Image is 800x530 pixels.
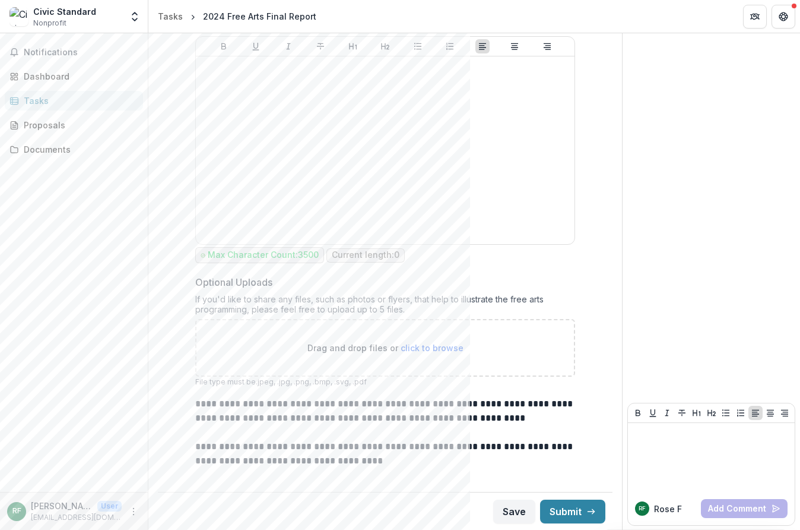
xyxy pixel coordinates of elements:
div: Documents [24,143,134,156]
div: Tasks [24,94,134,107]
img: Civic Standard [9,7,28,26]
button: Add Comment [701,499,788,518]
div: Civic Standard [33,5,96,18]
button: Align Center [763,406,777,420]
button: Ordered List [443,39,457,53]
button: Get Help [772,5,795,29]
div: Rose Friedman [12,507,21,515]
button: Partners [743,5,767,29]
button: Heading 1 [346,39,360,53]
button: Underline [646,406,660,420]
div: Proposals [24,119,134,131]
p: Rose F [654,503,682,515]
div: 2024 Free Arts Final Report [203,10,316,23]
button: Italicize [281,39,296,53]
button: Underline [249,39,263,53]
div: Tasks [158,10,183,23]
span: Notifications [24,48,138,58]
button: Save [493,500,535,523]
button: Heading 2 [704,406,719,420]
a: Documents [5,140,143,159]
p: Max Character Count: 3500 [208,250,319,260]
button: Bullet List [719,406,733,420]
span: Nonprofit [33,18,66,29]
button: Strike [313,39,328,53]
p: Drag and drop files or [307,342,464,354]
button: Strike [675,406,689,420]
a: Proposals [5,115,143,135]
div: Rose Friedman [639,506,646,512]
button: Open entity switcher [126,5,143,29]
button: Bold [631,406,645,420]
button: Ordered List [734,406,748,420]
a: Dashboard [5,67,143,86]
button: Heading 2 [378,39,392,53]
button: Italicize [660,406,674,420]
nav: breadcrumb [153,8,321,25]
button: Heading 1 [690,406,704,420]
button: Bold [217,39,231,53]
button: Submit [540,500,605,523]
button: Align Right [540,39,554,53]
p: Optional Uploads [195,275,272,289]
button: More [126,504,141,519]
button: Align Right [777,406,792,420]
p: [EMAIL_ADDRESS][DOMAIN_NAME] [31,512,122,523]
a: Tasks [5,91,143,111]
a: Tasks [153,8,188,25]
button: Align Left [748,406,763,420]
button: Align Center [507,39,522,53]
p: User [97,501,122,512]
button: Bullet List [411,39,425,53]
span: click to browse [401,343,464,353]
div: If you'd like to share any files, such as photos or flyers, that help to illustrate the free arts... [195,294,575,319]
div: Dashboard [24,70,134,83]
button: Align Left [475,39,490,53]
p: Current length: 0 [332,250,399,260]
p: File type must be .jpeg, .jpg, .png, .bmp, .svg, .pdf [195,377,575,387]
button: Notifications [5,43,143,62]
p: [PERSON_NAME] [31,500,93,512]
